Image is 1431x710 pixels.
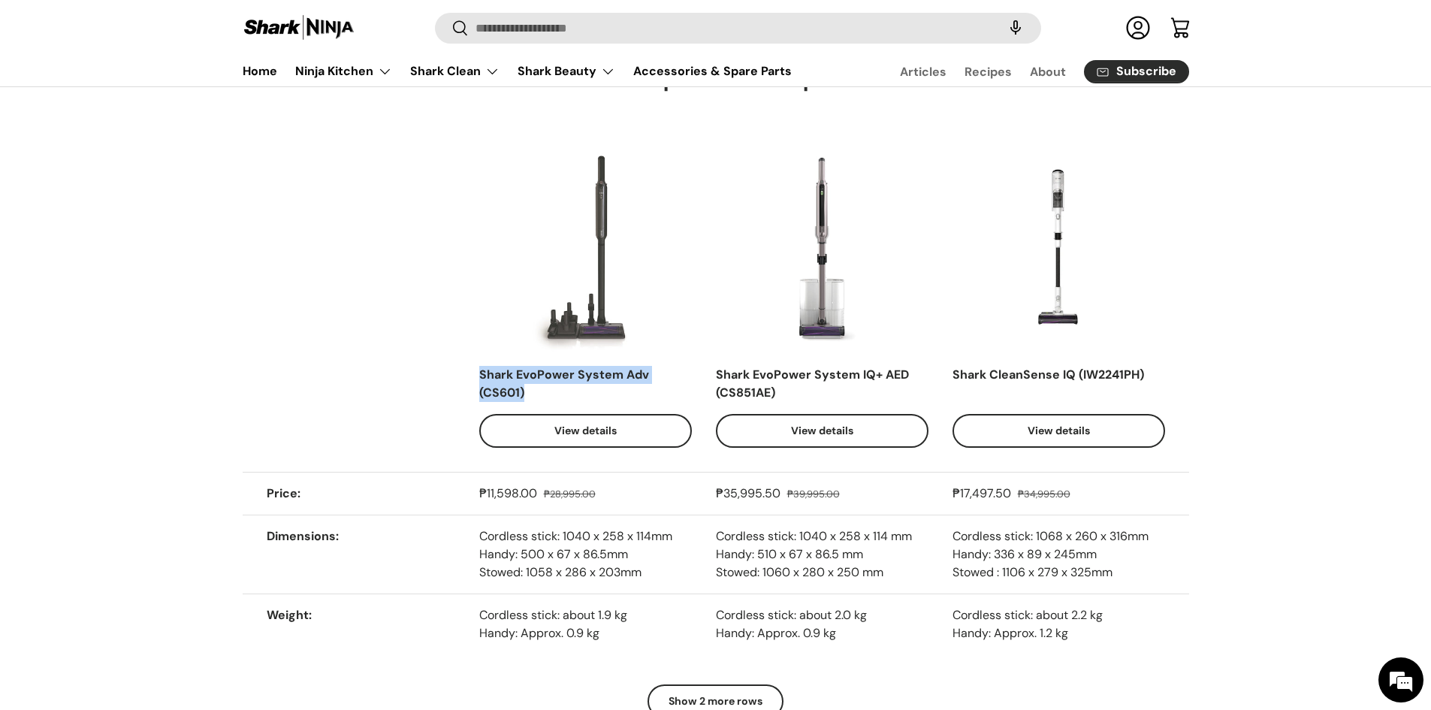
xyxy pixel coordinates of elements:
summary: Ninja Kitchen [286,56,401,86]
img: Shark Ninja Philippines [243,14,355,43]
th: Dimensions [243,515,479,594]
span: Cordless stick: about 2.0 kg Handy: Approx. 0.9 kg [716,607,867,641]
div: Shark EvoPower System Adv (CS601) [479,366,692,402]
strong: ₱35,995.50 [716,485,784,501]
nav: Primary [243,56,792,86]
summary: Shark Beauty [509,56,624,86]
a: About [1030,57,1066,86]
div: Shark EvoPower System IQ+ AED (CS851AE) [716,366,928,402]
a: View details [716,414,928,448]
th: Price [243,473,479,515]
div: Chat with us now [78,84,252,104]
span: Cordless stick: about 1.9 kg Handy: Approx. 0.9 kg [479,607,627,641]
strong: ₱11,598.00 [479,485,541,501]
s: ₱28,995.00 [544,488,596,500]
a: Recipes [965,57,1012,86]
a: Articles [900,57,946,86]
span: Subscribe [1116,66,1176,78]
div: Minimize live chat window [246,8,282,44]
span: Cordless stick: about 2.2 kg Handy: Approx. 1.2 kg [952,607,1103,641]
a: Home [243,56,277,86]
speech-search-button: Search by voice [992,12,1040,45]
img: shark-kion-iw2241-full-view-shark-ninja-philippines [952,141,1165,354]
summary: Shark Clean [401,56,509,86]
a: Subscribe [1084,60,1189,83]
a: Accessories & Spare Parts [633,56,792,86]
s: ₱34,995.00 [1018,488,1070,500]
span: Cordless stick: 1040 x 258 x 114mm Handy: 500 x 67 x 86.5mm Stowed: 1058 x 286 x 203mm [479,528,672,580]
strong: ₱17,497.50 [952,485,1015,501]
th: Weight [243,594,479,663]
span: Cordless stick: 1068 x 260 x 316mm Handy: 336 x 89 x 245mm Stowed : 1106 x 279 x 325mm [952,528,1149,580]
a: View details [952,414,1165,448]
span: Cordless stick: 1040 x 258 x 114 mm Handy: 510 x 67 x 86.5 mm Stowed: 1060 x 280 x 250 mm [716,528,912,580]
textarea: Type your message and hit 'Enter' [8,410,286,463]
nav: Secondary [864,56,1189,86]
s: ₱39,995.00 [787,488,840,500]
span: We're online! [87,189,207,341]
a: View details [479,414,692,448]
div: Shark CleanSense IQ (IW2241PH) [952,366,1165,402]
